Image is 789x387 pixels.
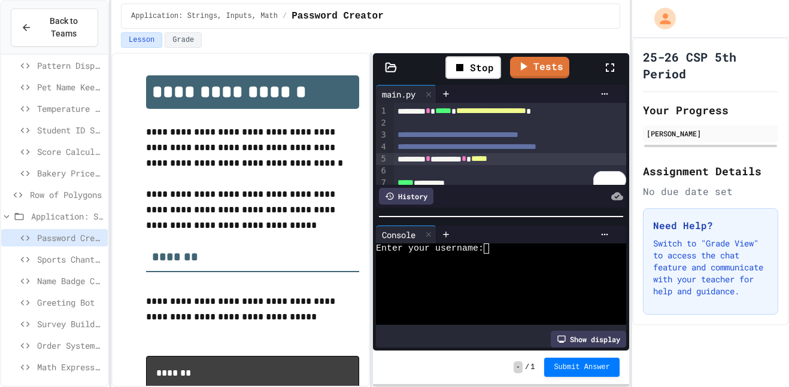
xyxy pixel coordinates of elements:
div: 1 [376,105,388,117]
span: Pattern Display Challenge [37,59,103,72]
div: Console [376,226,436,243]
div: [PERSON_NAME] [647,128,775,139]
div: 5 [376,153,388,165]
span: - [514,361,523,373]
div: 6 [376,165,388,177]
h3: Need Help? [653,218,768,233]
h2: Your Progress [643,102,778,118]
div: Show display [551,331,626,348]
span: / [525,362,529,372]
span: Password Creator [37,231,103,244]
span: Student ID Scanner [37,124,103,136]
span: Pet Name Keeper [37,81,103,93]
span: Score Calculator [37,145,103,158]
h1: 25-26 CSP 5th Period [643,48,778,82]
div: 2 [376,117,388,129]
div: History [379,188,433,205]
p: Switch to "Grade View" to access the chat feature and communicate with your teacher for help and ... [653,237,768,297]
div: 4 [376,141,388,153]
div: 7 [376,177,388,189]
span: Bakery Price Calculator [37,167,103,179]
span: Back to Teams [39,15,88,40]
span: Application: Strings, Inputs, Math [31,210,103,223]
span: Greeting Bot [37,296,103,309]
div: No due date set [643,184,778,199]
span: Application: Strings, Inputs, Math [131,11,278,21]
div: main.py [376,88,421,100]
span: 1 [530,362,535,372]
div: My Account [642,5,679,32]
span: Temperature Converter [37,102,103,115]
span: Submit Answer [554,362,610,372]
span: Row of Polygons [30,188,103,201]
span: Math Expression Debugger [37,361,103,373]
button: Back to Teams [11,8,98,47]
span: Enter your username: [376,243,484,254]
div: main.py [376,85,436,103]
span: Survey Builder [37,318,103,330]
div: To enrich screen reader interactions, please activate Accessibility in Grammarly extension settings [394,103,626,191]
a: Tests [510,57,569,78]
span: Order System Fix [37,339,103,352]
button: Submit Answer [544,358,620,377]
span: Password Creator [292,9,384,23]
div: Console [376,228,421,241]
h2: Assignment Details [643,163,778,179]
span: / [283,11,287,21]
button: Lesson [121,32,162,48]
span: Name Badge Creator [37,275,103,287]
span: Sports Chant Builder [37,253,103,266]
button: Grade [165,32,202,48]
div: 3 [376,129,388,141]
div: Stop [445,56,501,79]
